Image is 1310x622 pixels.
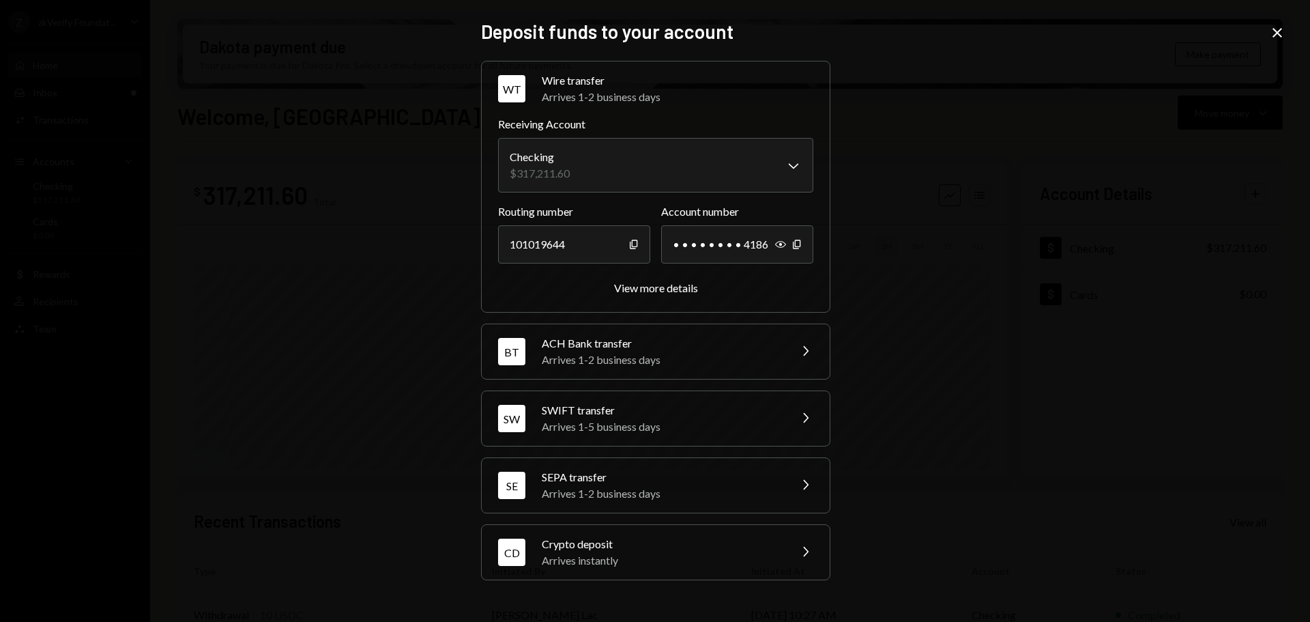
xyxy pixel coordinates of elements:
[498,225,650,264] div: 101019644
[542,552,781,569] div: Arrives instantly
[498,75,525,102] div: WT
[542,485,781,502] div: Arrives 1-2 business days
[542,72,813,89] div: Wire transfer
[482,391,830,446] button: SWSWIFT transferArrives 1-5 business days
[542,536,781,552] div: Crypto deposit
[542,335,781,352] div: ACH Bank transfer
[542,419,781,435] div: Arrives 1-5 business days
[482,458,830,513] button: SESEPA transferArrives 1-2 business days
[614,281,698,294] div: View more details
[498,116,813,296] div: WTWire transferArrives 1-2 business days
[498,472,525,499] div: SE
[481,18,829,45] h2: Deposit funds to your account
[542,402,781,419] div: SWIFT transfer
[661,203,813,220] label: Account number
[498,338,525,365] div: BT
[498,203,650,220] label: Routing number
[498,116,813,132] label: Receiving Account
[542,469,781,485] div: SEPA transfer
[498,405,525,432] div: SW
[482,61,830,116] button: WTWire transferArrives 1-2 business days
[482,324,830,379] button: BTACH Bank transferArrives 1-2 business days
[661,225,813,264] div: • • • • • • • • 4186
[498,539,525,566] div: CD
[498,138,813,193] button: Receiving Account
[542,89,813,105] div: Arrives 1-2 business days
[542,352,781,368] div: Arrives 1-2 business days
[482,525,830,580] button: CDCrypto depositArrives instantly
[614,281,698,296] button: View more details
